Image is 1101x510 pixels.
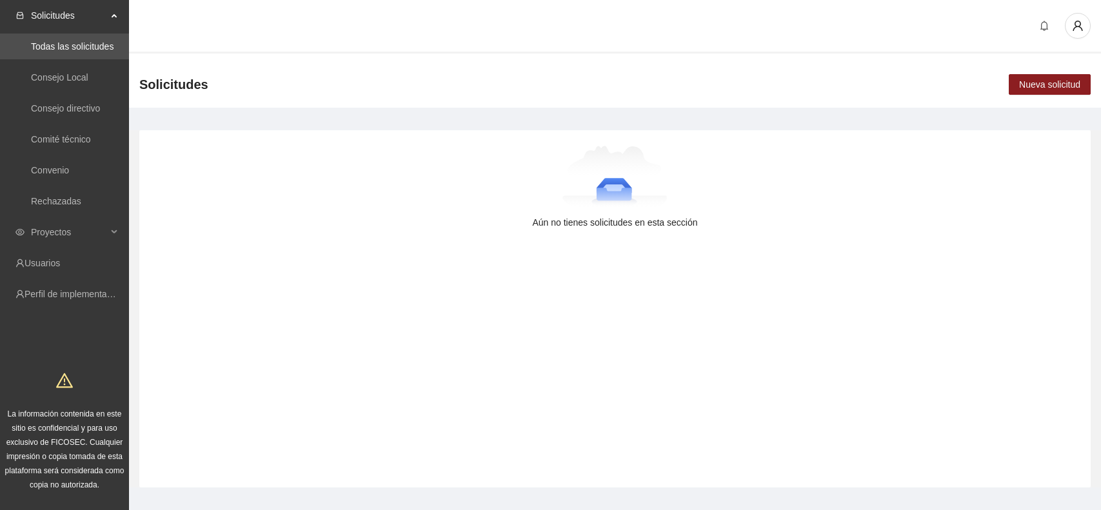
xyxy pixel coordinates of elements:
[1019,77,1080,92] span: Nueva solicitud
[5,409,124,489] span: La información contenida en este sitio es confidencial y para uso exclusivo de FICOSEC. Cualquier...
[31,219,107,245] span: Proyectos
[562,146,668,210] img: Aún no tienes solicitudes en esta sección
[1066,20,1090,32] span: user
[31,72,88,83] a: Consejo Local
[1065,13,1091,39] button: user
[56,372,73,389] span: warning
[31,165,69,175] a: Convenio
[25,258,60,268] a: Usuarios
[31,196,81,206] a: Rechazadas
[139,74,208,95] span: Solicitudes
[31,3,107,28] span: Solicitudes
[31,134,91,144] a: Comité técnico
[1035,21,1054,31] span: bell
[25,289,125,299] a: Perfil de implementadora
[31,41,114,52] a: Todas las solicitudes
[15,11,25,20] span: inbox
[1034,15,1055,36] button: bell
[31,103,100,113] a: Consejo directivo
[15,228,25,237] span: eye
[160,215,1070,230] div: Aún no tienes solicitudes en esta sección
[1009,74,1091,95] button: Nueva solicitud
